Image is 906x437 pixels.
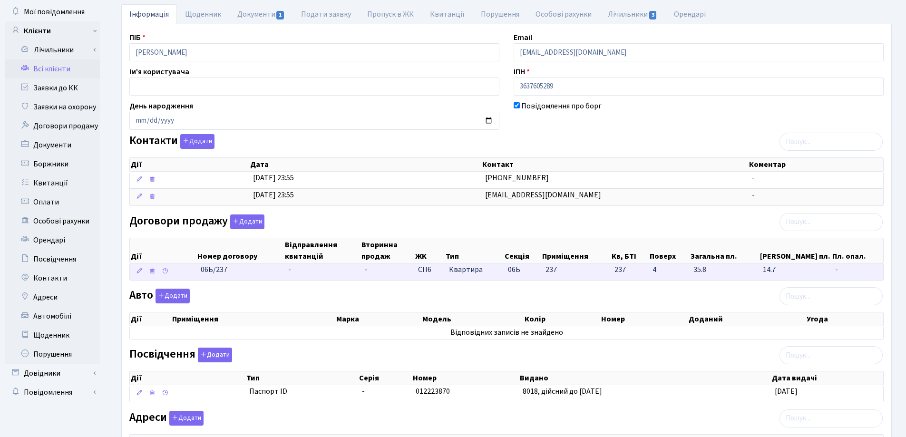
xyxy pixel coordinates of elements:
th: Тип [245,371,359,385]
a: Пропуск в ЖК [359,4,422,24]
a: Щоденник [177,4,229,24]
span: [EMAIL_ADDRESS][DOMAIN_NAME] [485,190,601,200]
input: Пошук... [779,133,883,151]
span: 012223870 [416,386,450,397]
label: Договори продажу [129,214,264,229]
button: Договори продажу [230,214,264,229]
a: Додати [167,409,204,426]
a: Додати [178,133,214,149]
td: Відповідних записів не знайдено [130,326,883,339]
a: Боржники [5,155,100,174]
a: Орендарі [5,231,100,250]
a: Мої повідомлення [5,2,100,21]
button: Авто [156,289,190,303]
input: Пошук... [779,346,883,364]
th: Контакт [481,158,748,171]
a: Заявки до КК [5,78,100,97]
a: Адреси [5,288,100,307]
span: [DATE] 23:55 [253,173,294,183]
a: Додати [228,213,264,229]
label: ІПН [514,66,530,78]
span: СП6 [418,264,441,275]
th: Вторинна продаж [360,238,414,263]
span: 8018, дійсний до [DATE] [523,386,602,397]
button: Контакти [180,134,214,149]
th: Номер [412,371,519,385]
th: Доданий [688,312,806,326]
span: - [365,264,368,275]
label: Адреси [129,411,204,426]
a: Договори продажу [5,117,100,136]
a: Лічильники [600,4,665,24]
th: [PERSON_NAME] пл. [759,238,831,263]
a: Інформація [121,4,177,24]
span: [PHONE_NUMBER] [485,173,549,183]
a: Порушення [5,345,100,364]
span: - [835,264,879,275]
a: Орендарі [666,4,714,24]
a: Документи [229,4,293,24]
a: Порушення [473,4,527,24]
span: 3 [649,11,657,19]
a: Особові рахунки [527,4,600,24]
span: 06Б [508,264,520,275]
label: Повідомлення про борг [521,100,602,112]
span: 35.8 [693,264,756,275]
th: Відправлення квитанцій [284,238,360,263]
a: Квитанції [5,174,100,193]
span: 14.7 [763,264,828,275]
a: Клієнти [5,21,100,40]
a: Документи [5,136,100,155]
a: Довідники [5,364,100,383]
a: Додати [195,346,232,363]
label: Контакти [129,134,214,149]
button: Посвідчення [198,348,232,362]
span: 237 [546,264,557,275]
button: Адреси [169,411,204,426]
th: Дата видачі [771,371,883,385]
th: Дії [130,158,249,171]
span: - [362,386,365,397]
span: [DATE] [775,386,798,397]
a: Контакти [5,269,100,288]
th: Секція [504,238,542,263]
th: Кв, БТІ [611,238,649,263]
th: Дії [130,371,245,385]
a: Всі клієнти [5,59,100,78]
th: Дії [130,238,196,263]
span: - [752,173,755,183]
a: Додати [153,287,190,304]
span: Паспорт ID [249,386,355,397]
a: Оплати [5,193,100,212]
a: Посвідчення [5,250,100,269]
th: Номер [600,312,688,326]
a: Щоденник [5,326,100,345]
a: Лічильники [11,40,100,59]
th: Дії [130,312,171,326]
th: Приміщення [171,312,336,326]
label: Авто [129,289,190,303]
th: Пл. опал. [831,238,883,263]
th: Тип [445,238,503,263]
th: Серія [358,371,412,385]
label: День народження [129,100,193,112]
a: Автомобілі [5,307,100,326]
span: 237 [614,264,645,275]
span: [DATE] 23:55 [253,190,294,200]
th: Номер договору [196,238,284,263]
th: Видано [519,371,771,385]
span: Квартира [449,264,500,275]
th: ЖК [414,238,445,263]
th: Марка [335,312,421,326]
span: 4 [653,264,686,275]
a: Повідомлення [5,383,100,402]
th: Модель [421,312,523,326]
a: Заявки на охорону [5,97,100,117]
a: Особові рахунки [5,212,100,231]
th: Загальна пл. [690,238,760,263]
span: 06Б/237 [201,264,227,275]
input: Пошук... [779,287,883,305]
span: - [288,264,291,275]
label: Посвідчення [129,348,232,362]
th: Дата [249,158,481,171]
